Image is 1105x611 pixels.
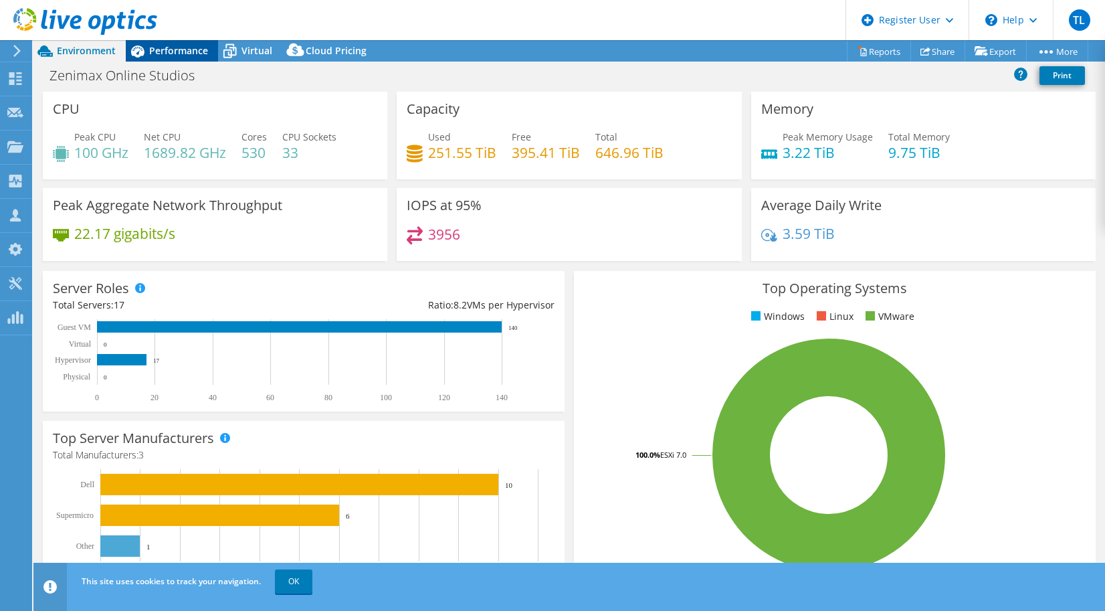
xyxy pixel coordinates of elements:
[149,44,208,57] span: Performance
[407,198,482,213] h3: IOPS at 95%
[428,227,460,242] h4: 3956
[138,448,144,461] span: 3
[748,309,805,324] li: Windows
[428,145,496,160] h4: 251.55 TiB
[595,145,664,160] h4: 646.96 TiB
[146,543,150,551] text: 1
[209,393,217,402] text: 40
[496,393,508,402] text: 140
[888,145,950,160] h4: 9.75 TiB
[63,372,90,381] text: Physical
[74,145,128,160] h4: 100 GHz
[56,511,94,520] text: Supermicro
[95,393,99,402] text: 0
[144,130,181,143] span: Net CPU
[512,145,580,160] h4: 395.41 TiB
[282,145,336,160] h4: 33
[454,298,467,311] span: 8.2
[584,281,1086,296] h3: Top Operating Systems
[74,130,116,143] span: Peak CPU
[965,41,1027,62] a: Export
[761,198,882,213] h3: Average Daily Write
[1026,41,1088,62] a: More
[144,145,226,160] h4: 1689.82 GHz
[761,102,813,116] h3: Memory
[635,450,660,460] tspan: 100.0%
[304,298,555,313] div: Ratio: VMs per Hypervisor
[104,341,107,348] text: 0
[53,281,129,296] h3: Server Roles
[53,431,214,446] h3: Top Server Manufacturers
[241,44,272,57] span: Virtual
[57,44,116,57] span: Environment
[114,298,124,311] span: 17
[58,323,91,332] text: Guest VM
[82,576,261,587] span: This site uses cookies to track your navigation.
[813,309,853,324] li: Linux
[306,44,367,57] span: Cloud Pricing
[595,130,617,143] span: Total
[241,145,267,160] h4: 530
[783,226,835,241] h4: 3.59 TiB
[43,68,215,83] h1: Zenimax Online Studios
[153,357,160,364] text: 17
[1039,66,1085,85] a: Print
[910,41,965,62] a: Share
[380,393,392,402] text: 100
[104,374,107,381] text: 0
[847,41,911,62] a: Reports
[888,130,950,143] span: Total Memory
[53,298,304,313] div: Total Servers:
[508,325,518,331] text: 140
[428,130,451,143] span: Used
[76,541,94,551] text: Other
[324,393,332,402] text: 80
[512,130,531,143] span: Free
[266,393,274,402] text: 60
[1069,9,1090,31] span: TL
[241,130,267,143] span: Cores
[346,512,350,520] text: 6
[282,130,336,143] span: CPU Sockets
[53,198,282,213] h3: Peak Aggregate Network Throughput
[53,448,555,462] h4: Total Manufacturers:
[80,480,94,489] text: Dell
[55,355,91,365] text: Hypervisor
[407,102,460,116] h3: Capacity
[783,130,873,143] span: Peak Memory Usage
[862,309,914,324] li: VMware
[150,393,159,402] text: 20
[438,393,450,402] text: 120
[53,102,80,116] h3: CPU
[505,481,513,489] text: 10
[783,145,873,160] h4: 3.22 TiB
[69,339,92,349] text: Virtual
[660,450,686,460] tspan: ESXi 7.0
[74,226,175,241] h4: 22.17 gigabits/s
[275,570,312,594] a: OK
[985,14,997,26] svg: \n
